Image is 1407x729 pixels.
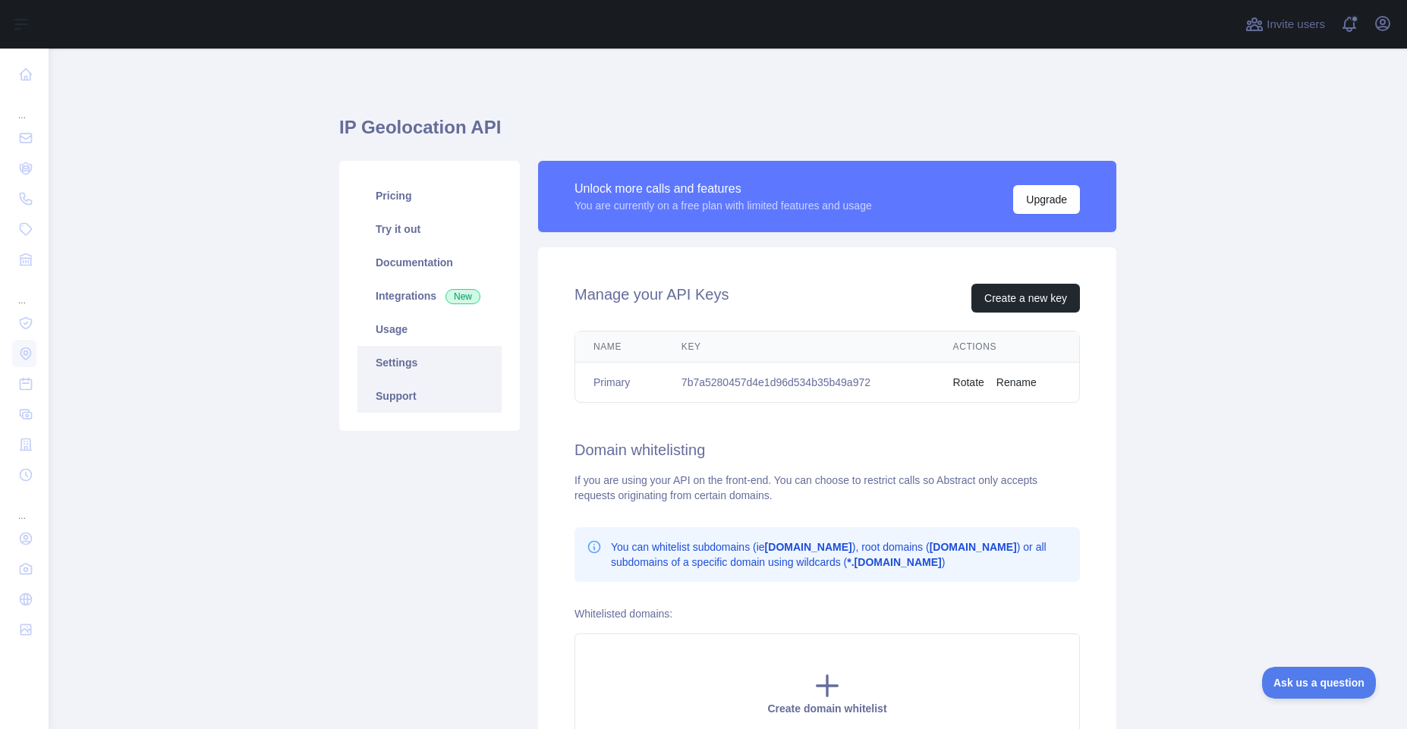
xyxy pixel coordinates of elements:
[767,702,886,715] span: Create domain whitelist
[847,556,941,568] b: *.[DOMAIN_NAME]
[357,246,502,279] a: Documentation
[12,492,36,522] div: ...
[357,313,502,346] a: Usage
[357,279,502,313] a: Integrations New
[575,332,663,363] th: Name
[574,180,872,198] div: Unlock more calls and features
[663,363,935,403] td: 7b7a5280457d4e1d96d534b35b49a972
[765,541,852,553] b: [DOMAIN_NAME]
[1267,16,1325,33] span: Invite users
[445,289,480,304] span: New
[611,539,1068,570] p: You can whitelist subdomains (ie ), root domains ( ) or all subdomains of a specific domain using...
[1262,667,1377,699] iframe: Toggle Customer Support
[357,346,502,379] a: Settings
[574,608,672,620] label: Whitelisted domains:
[971,284,1080,313] button: Create a new key
[574,439,1080,460] h2: Domain whitelisting
[575,363,663,403] td: Primary
[663,332,935,363] th: Key
[357,379,502,413] a: Support
[339,115,1116,152] h1: IP Geolocation API
[12,91,36,121] div: ...
[12,276,36,306] div: ...
[574,198,872,213] div: You are currently on a free plan with limited features and usage
[930,541,1017,553] b: [DOMAIN_NAME]
[935,332,1079,363] th: Actions
[574,284,729,313] h2: Manage your API Keys
[1013,185,1080,214] button: Upgrade
[574,473,1080,503] div: If you are using your API on the front-end. You can choose to restrict calls so Abstract only acc...
[953,375,984,390] button: Rotate
[1242,12,1328,36] button: Invite users
[996,375,1037,390] button: Rename
[357,179,502,212] a: Pricing
[357,212,502,246] a: Try it out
